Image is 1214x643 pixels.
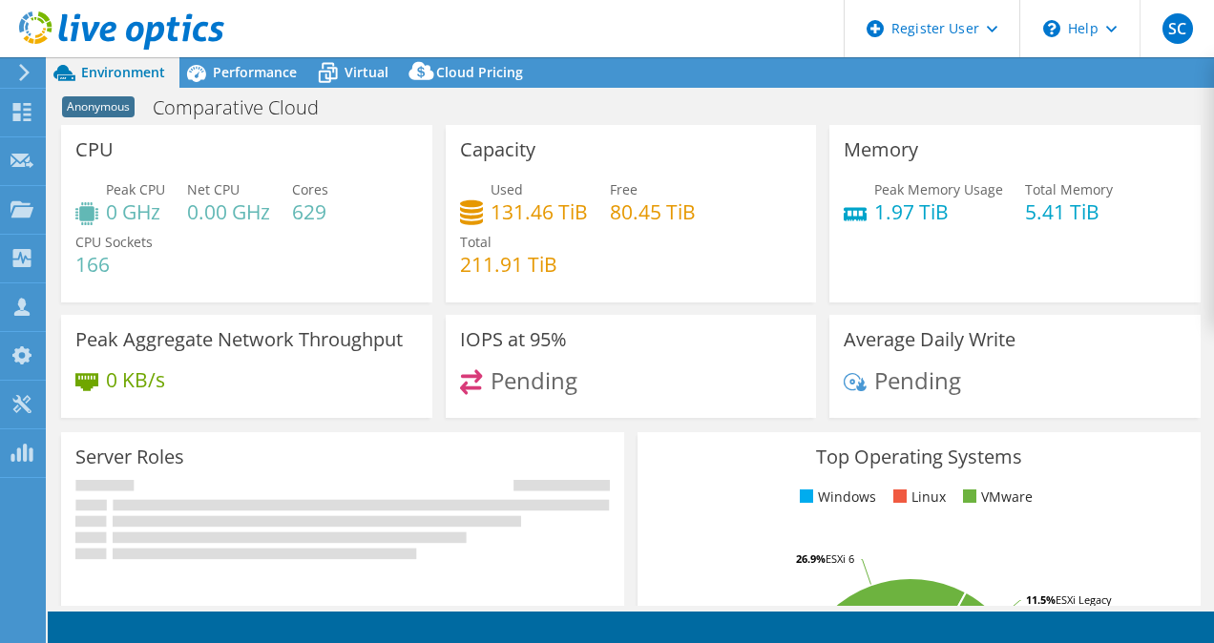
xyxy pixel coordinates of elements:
[106,201,165,222] h4: 0 GHz
[460,254,557,275] h4: 211.91 TiB
[75,139,114,160] h3: CPU
[889,487,946,508] li: Linux
[826,551,854,566] tspan: ESXi 6
[491,180,523,198] span: Used
[106,369,165,390] h4: 0 KB/s
[345,63,388,81] span: Virtual
[187,180,240,198] span: Net CPU
[491,363,577,395] span: Pending
[796,551,826,566] tspan: 26.9%
[958,487,1033,508] li: VMware
[610,180,638,198] span: Free
[106,180,165,198] span: Peak CPU
[610,201,696,222] h4: 80.45 TiB
[1025,180,1113,198] span: Total Memory
[460,233,492,251] span: Total
[1043,20,1060,37] svg: \n
[460,329,567,350] h3: IOPS at 95%
[81,63,165,81] span: Environment
[1025,201,1113,222] h4: 5.41 TiB
[1162,13,1193,44] span: SC
[874,201,1003,222] h4: 1.97 TiB
[62,96,135,117] span: Anonymous
[844,329,1015,350] h3: Average Daily Write
[1026,592,1056,607] tspan: 11.5%
[436,63,523,81] span: Cloud Pricing
[652,446,1186,467] h3: Top Operating Systems
[75,446,184,467] h3: Server Roles
[874,363,961,395] span: Pending
[292,201,328,222] h4: 629
[213,63,297,81] span: Performance
[292,180,328,198] span: Cores
[1056,592,1112,607] tspan: ESXi Legacy
[795,487,876,508] li: Windows
[75,233,153,251] span: CPU Sockets
[491,201,588,222] h4: 131.46 TiB
[874,180,1003,198] span: Peak Memory Usage
[187,201,270,222] h4: 0.00 GHz
[460,139,535,160] h3: Capacity
[844,139,918,160] h3: Memory
[75,254,153,275] h4: 166
[144,97,348,118] h1: Comparative Cloud
[75,329,403,350] h3: Peak Aggregate Network Throughput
